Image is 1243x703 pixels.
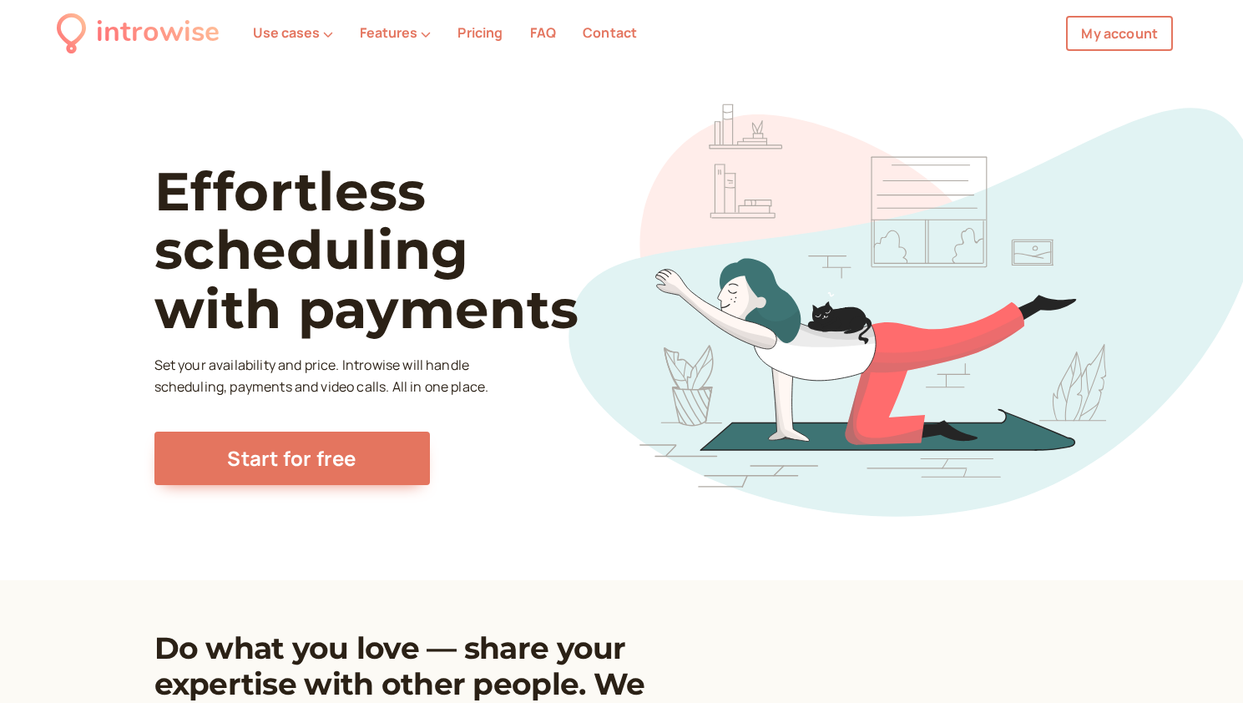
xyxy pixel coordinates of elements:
[253,25,333,40] button: Use cases
[530,23,556,42] a: FAQ
[96,10,220,56] div: introwise
[360,25,431,40] button: Features
[154,355,493,398] p: Set your availability and price. Introwise will handle scheduling, payments and video calls. All ...
[1066,16,1173,51] a: My account
[457,23,503,42] a: Pricing
[154,162,639,338] h1: Effortless scheduling with payments
[57,10,220,56] a: introwise
[1160,623,1243,703] iframe: Chat Widget
[583,23,637,42] a: Contact
[154,432,430,485] a: Start for free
